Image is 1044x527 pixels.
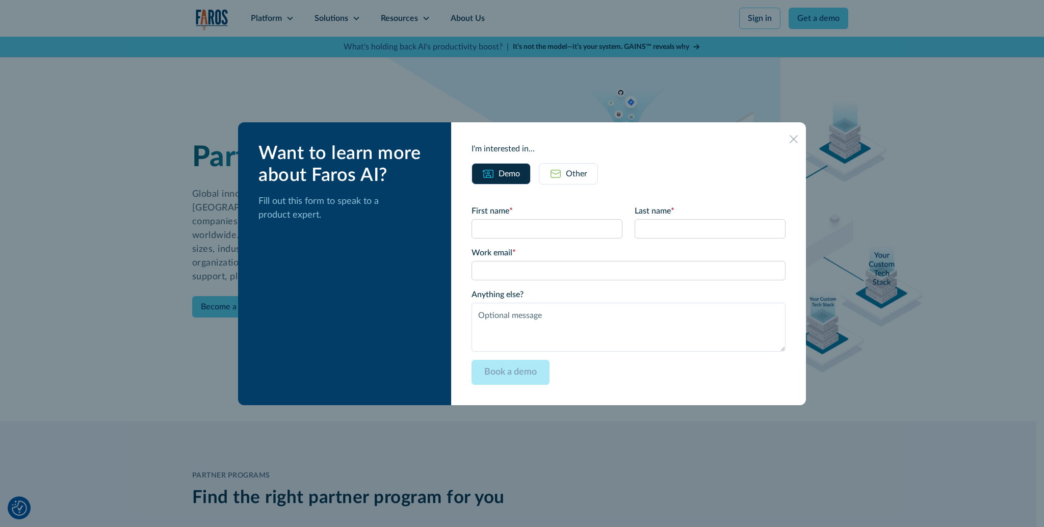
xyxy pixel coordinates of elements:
[472,143,786,155] div: I'm interested in...
[258,195,435,222] p: Fill out this form to speak to a product expert.
[472,205,786,385] form: Email Form
[472,360,550,385] input: Book a demo
[472,247,786,259] label: Work email
[258,143,435,187] div: Want to learn more about Faros AI?
[635,205,786,217] label: Last name
[472,288,786,301] label: Anything else?
[499,168,520,180] div: Demo
[472,205,622,217] label: First name
[566,168,587,180] div: Other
